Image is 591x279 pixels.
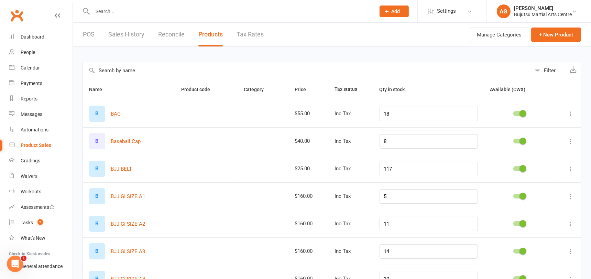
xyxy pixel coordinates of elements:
div: Inc Tax [335,166,367,172]
a: Reports [9,91,73,107]
div: Bujutsu Martial Arts Centre [514,11,572,18]
div: Product Sales [21,142,51,148]
button: Product code [181,85,218,94]
input: Search... [90,7,371,16]
div: What's New [21,235,45,241]
a: Workouts [9,184,73,200]
div: General attendance [21,264,63,269]
a: Automations [9,122,73,138]
div: Inc Tax [335,221,367,227]
div: B [89,133,105,149]
a: Tax Rates [237,23,264,46]
div: Dashboard [21,34,44,40]
div: Automations [21,127,48,132]
div: Calendar [21,65,40,71]
button: Qty in stock [380,85,413,94]
span: Price [295,87,314,92]
div: $40.00 [295,138,322,144]
a: What's New [9,230,73,246]
a: Waivers [9,169,73,184]
iframe: Intercom live chat [7,256,23,272]
div: Tasks [21,220,33,225]
button: Manage Categories [469,28,529,42]
div: Inc Tax [335,138,367,144]
button: Add [380,6,409,17]
th: Tax status [328,79,373,100]
a: People [9,45,73,60]
button: BJJ BELT [111,165,132,173]
div: Payments [21,81,42,86]
div: Waivers [21,173,37,179]
button: Category [244,85,271,94]
span: Available (CWX) [490,87,526,92]
input: Search by name [83,62,531,79]
div: Gradings [21,158,40,163]
a: Payments [9,76,73,91]
span: Name [89,87,110,92]
div: People [21,50,35,55]
a: Dashboard [9,29,73,45]
button: BJJ GI SIZE A2 [111,220,145,228]
a: General attendance kiosk mode [9,259,73,274]
span: Qty in stock [380,87,413,92]
div: $160.00 [295,221,322,227]
div: AG [497,4,511,18]
span: Add [392,9,400,14]
div: B [89,188,105,204]
div: Assessments [21,204,55,210]
button: Baseball Cap [111,137,141,146]
button: Name [89,85,110,94]
a: Reconcile [158,23,185,46]
div: $160.00 [295,193,322,199]
a: Products [198,23,223,46]
a: Product Sales [9,138,73,153]
a: Sales History [108,23,144,46]
div: Inc Tax [335,111,367,117]
div: Reports [21,96,37,101]
button: BJJ GI SIZE A1 [111,192,145,201]
div: B [89,161,105,177]
div: $25.00 [295,166,322,172]
a: Messages [9,107,73,122]
span: Category [244,87,271,92]
div: $160.00 [295,248,322,254]
div: Messages [21,111,42,117]
div: Inc Tax [335,193,367,199]
div: Workouts [21,189,41,194]
div: [PERSON_NAME] [514,5,572,11]
button: Price [295,85,314,94]
button: + New Product [531,28,581,42]
a: Calendar [9,60,73,76]
div: B [89,216,105,232]
a: Assessments [9,200,73,215]
div: B [89,106,105,122]
span: 1 [21,256,26,261]
span: Settings [437,3,456,19]
button: Available (CWX) [490,85,533,94]
button: Filter [531,62,565,79]
span: 2 [37,219,43,225]
div: B [89,243,105,259]
span: Product code [181,87,218,92]
div: $55.00 [295,111,322,117]
div: Filter [544,66,556,75]
div: Inc Tax [335,248,367,254]
button: BAG [111,110,121,118]
a: Clubworx [8,7,25,24]
a: Tasks 2 [9,215,73,230]
a: POS [83,23,95,46]
button: BJJ GI SIZE A3 [111,247,145,256]
a: Gradings [9,153,73,169]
